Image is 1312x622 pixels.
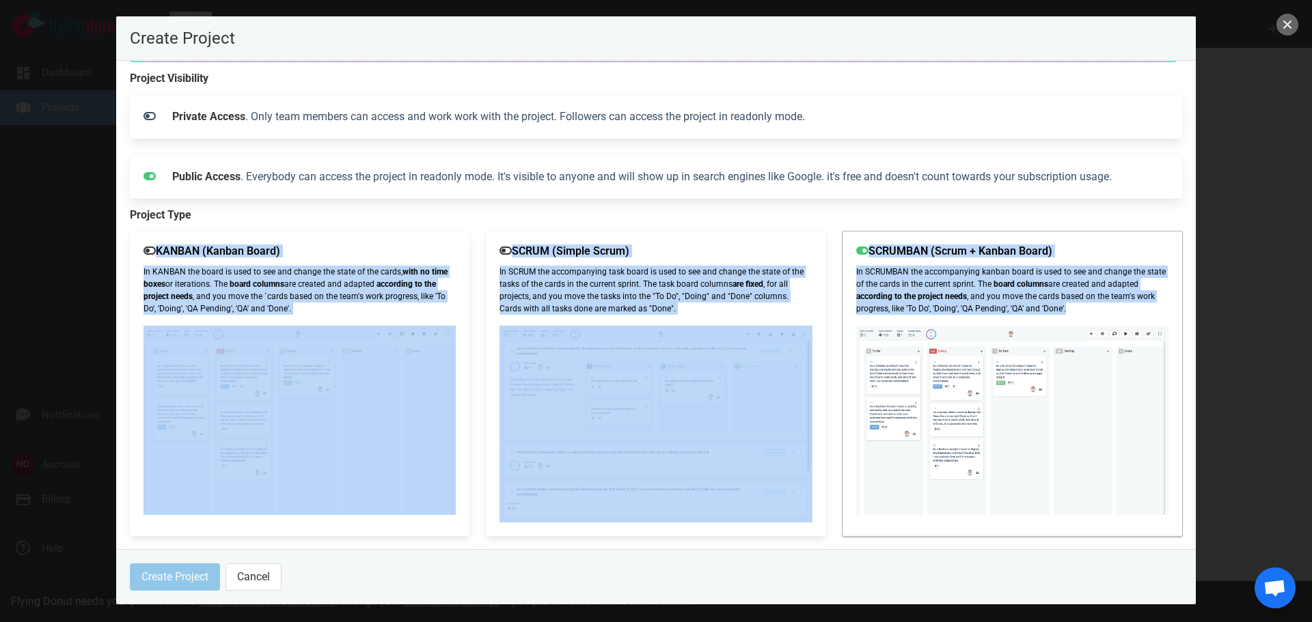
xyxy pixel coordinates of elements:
[130,207,1182,223] label: Project Type
[733,279,763,289] strong: are fixed
[856,245,1168,257] p: SCRUMBAN (Scrum + Kanban Board)
[230,279,284,289] strong: board columns
[994,279,1048,289] strong: board columns
[143,245,456,257] p: KANBAN (Kanban Board)
[856,326,1168,515] img: scumban board example
[856,292,967,301] strong: according to the project needs
[172,170,241,183] strong: Public Access
[225,563,282,591] button: Cancel
[843,231,1182,536] div: In SCRUMBAN the accompanying kanban board is used to see and change the state of the cards in the...
[143,326,456,515] img: scumban board example
[130,231,469,536] div: In KANBAN the board is used to see and change the state of the cards, or iterations. The are crea...
[164,160,1177,193] div: . Everybody can access the project in readonly mode. It's visible to anyone and will show up in s...
[130,563,220,591] button: Create Project
[164,100,1177,133] div: . Only team members can access and work work with the project. Followers can access the project i...
[130,30,1182,46] p: Create Project
[1255,567,1296,608] a: Open chat
[500,326,812,522] img: scum board example
[500,245,812,257] p: SCRUM (Simple Scrum)
[486,231,825,536] div: In SCRUM the accompanying task board is used to see and change the state of the tasks of the card...
[172,110,245,123] strong: Private Access
[130,70,1182,87] label: Project Visibility
[1276,14,1298,36] button: close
